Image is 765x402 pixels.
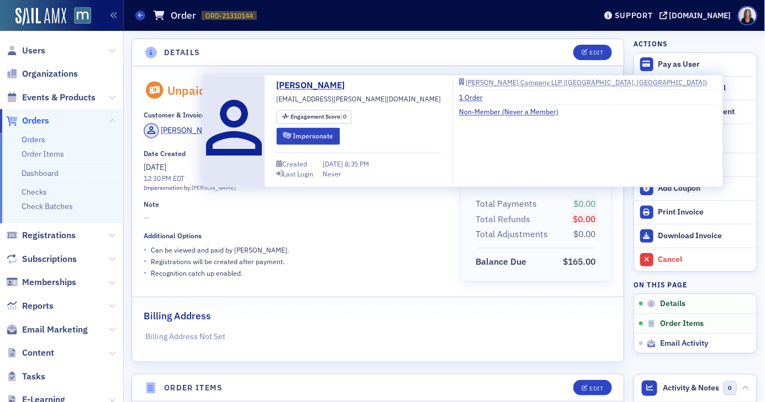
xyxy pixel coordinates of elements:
span: Reports [22,300,54,312]
span: $0.00 [573,213,596,224]
a: Orders [22,135,45,144]
span: • [144,267,147,278]
img: SailAMX [74,7,91,24]
div: Last Login [283,171,314,177]
div: Edit [589,385,603,392]
a: Registrations [6,229,76,242]
div: 0 [291,114,346,120]
a: [PERSON_NAME] [277,79,354,93]
a: 1 Order [459,92,491,102]
button: Impersonate [277,127,340,144]
p: Recognition catch up enabled. [151,268,242,278]
a: Content [6,347,54,359]
div: Engagement Score: 0 [277,110,352,124]
div: Total Payments [476,197,537,211]
a: Tasks [6,371,45,383]
time: 12:30 PM [144,174,171,183]
span: $165.00 [563,256,596,267]
div: Unpaid [167,83,206,98]
span: Balance Due [476,255,531,269]
p: Registrations will be created after payment. [151,256,284,266]
p: Can be viewed and paid by [PERSON_NAME] . [151,245,289,255]
div: Print Invoice [658,207,751,217]
div: Date Created [144,149,186,158]
div: Created [283,161,308,167]
div: Edit [589,50,603,56]
span: • [144,255,147,267]
a: Check Batches [22,201,73,211]
span: Events & Products [22,92,96,104]
span: Total Payments [476,197,541,211]
button: [DOMAIN_NAME] [660,12,735,19]
span: • [144,244,147,255]
a: Dashboard [22,168,59,178]
span: EDT [171,174,185,183]
a: Subscriptions [6,253,77,265]
button: Edit [573,380,611,395]
div: [PERSON_NAME] [192,184,236,192]
div: Download Invoice [658,231,751,241]
span: ORD-21310144 [205,11,253,20]
div: [DOMAIN_NAME] [669,10,731,20]
div: Total Adjustments [476,228,548,241]
h4: Order Items [164,382,223,394]
span: 8:35 PM [345,159,369,168]
div: Cancel [658,255,751,265]
div: Support [615,10,653,20]
a: Reports [6,300,54,312]
span: Engagement Score : [291,113,343,121]
span: Order Items [660,319,704,329]
div: [PERSON_NAME] [161,125,220,136]
a: Users [6,45,45,57]
div: Additional Options [144,232,202,240]
button: Edit [573,45,611,60]
h4: On this page [634,280,757,290]
div: Never [323,169,342,179]
span: [DATE] [144,162,166,172]
span: Subscriptions [22,253,77,265]
div: [PERSON_NAME] Company LLP ([GEOGRAPHIC_DATA], [GEOGRAPHIC_DATA]) [466,79,707,85]
span: $0.00 [574,228,596,239]
h1: Order [171,9,196,22]
div: Note [144,200,159,208]
span: Tasks [22,371,45,383]
p: Billing Address Not Set [146,331,610,342]
span: Total Refunds [476,213,535,226]
button: Cancel [634,248,757,271]
div: Balance Due [476,255,527,269]
span: Memberships [22,276,76,288]
span: $0.00 [574,198,596,209]
a: [PERSON_NAME] Company LLP ([GEOGRAPHIC_DATA], [GEOGRAPHIC_DATA]) [459,79,717,86]
span: 0 [724,381,737,395]
span: Orders [22,115,49,127]
a: Organizations [6,68,78,80]
span: Impersonation by: [144,184,192,191]
span: — [144,212,445,224]
a: Orders [6,115,49,127]
a: Events & Products [6,92,96,104]
div: Pay as User [658,60,751,69]
div: Customer & Invoicee [144,111,209,119]
span: Profile [738,6,757,25]
a: [PERSON_NAME] [144,123,220,138]
span: Total Adjustments [476,228,552,241]
a: Memberships [6,276,76,288]
span: Email Activity [660,339,708,349]
span: Registrations [22,229,76,242]
div: Add Coupon [658,184,751,194]
span: Details [660,299,685,309]
h4: Details [164,47,201,58]
a: Order Items [22,149,64,159]
img: SailAMX [15,8,66,25]
span: Activity & Notes [663,382,720,394]
button: Add Coupon [634,176,757,200]
span: [DATE] [323,159,345,168]
a: Print Invoice [634,200,757,224]
span: [EMAIL_ADDRESS][PERSON_NAME][DOMAIN_NAME] [277,94,441,104]
span: Users [22,45,45,57]
a: Email Marketing [6,324,88,336]
a: View Homepage [66,7,91,26]
a: Non-Member (Never a Member) [459,107,567,117]
span: Email Marketing [22,324,88,336]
